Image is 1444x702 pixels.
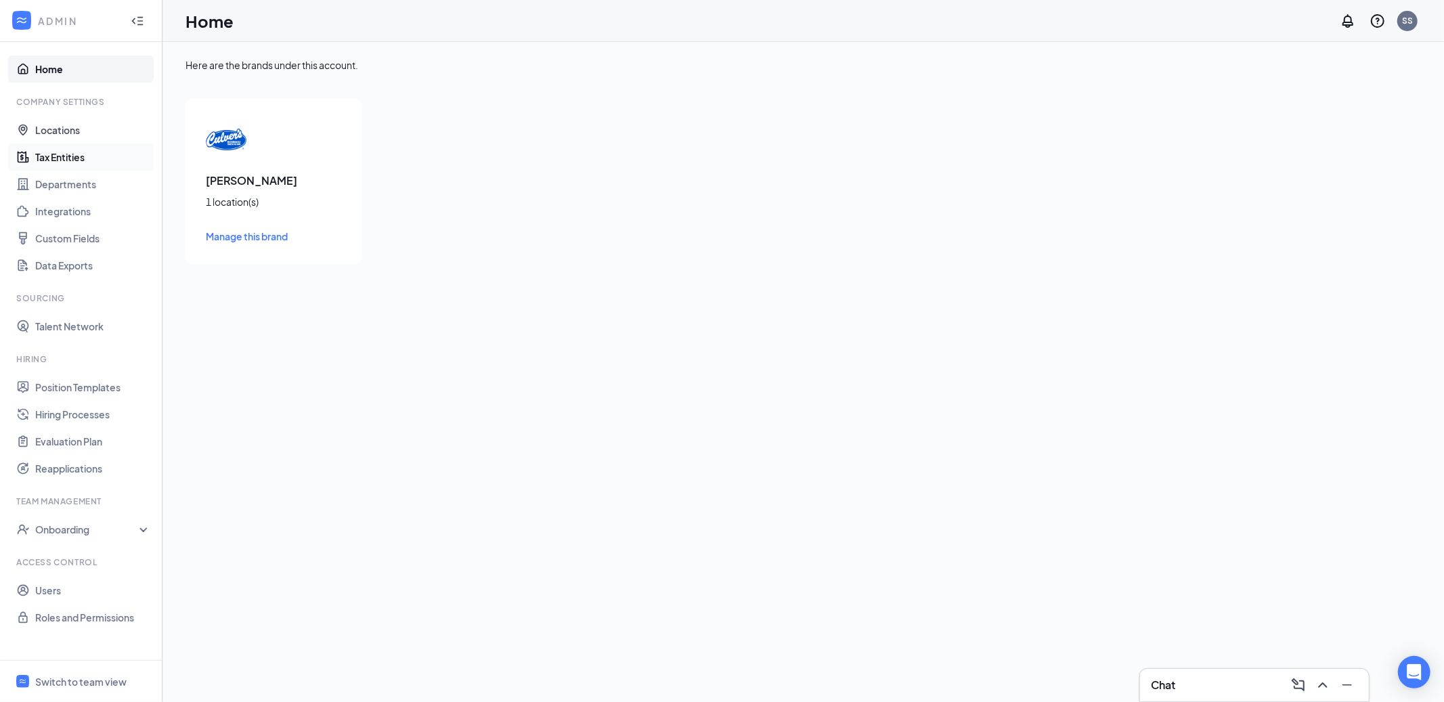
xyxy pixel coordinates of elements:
div: Access control [16,556,148,568]
svg: Notifications [1340,13,1356,29]
a: Reapplications [35,455,151,482]
button: ComposeMessage [1288,674,1309,696]
svg: WorkstreamLogo [15,14,28,27]
button: Minimize [1336,674,1358,696]
a: Users [35,577,151,604]
button: ChevronUp [1312,674,1334,696]
div: Switch to team view [35,675,127,688]
a: Tax Entities [35,144,151,171]
a: Evaluation Plan [35,428,151,455]
a: Roles and Permissions [35,604,151,631]
a: Integrations [35,198,151,225]
a: Manage this brand [206,229,341,244]
h1: Home [185,9,234,32]
svg: WorkstreamLogo [18,677,27,686]
div: Here are the brands under this account. [185,58,1421,72]
div: SS [1402,15,1413,26]
div: Sourcing [16,292,148,304]
svg: UserCheck [16,523,30,536]
h3: Chat [1151,678,1175,693]
svg: ChevronUp [1315,677,1331,693]
img: Culver's logo [206,119,246,160]
a: Departments [35,171,151,198]
a: Home [35,56,151,83]
svg: QuestionInfo [1370,13,1386,29]
div: Onboarding [35,523,139,536]
h3: [PERSON_NAME] [206,173,341,188]
a: Position Templates [35,374,151,401]
div: ADMIN [38,14,118,28]
div: Hiring [16,353,148,365]
a: Hiring Processes [35,401,151,428]
svg: ComposeMessage [1290,677,1307,693]
div: Team Management [16,496,148,507]
a: Locations [35,116,151,144]
a: Talent Network [35,313,151,340]
div: 1 location(s) [206,195,341,209]
svg: Collapse [131,14,144,28]
span: Manage this brand [206,230,288,242]
a: Data Exports [35,252,151,279]
svg: Minimize [1339,677,1355,693]
div: Company Settings [16,96,148,108]
div: Open Intercom Messenger [1398,656,1430,688]
a: Custom Fields [35,225,151,252]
